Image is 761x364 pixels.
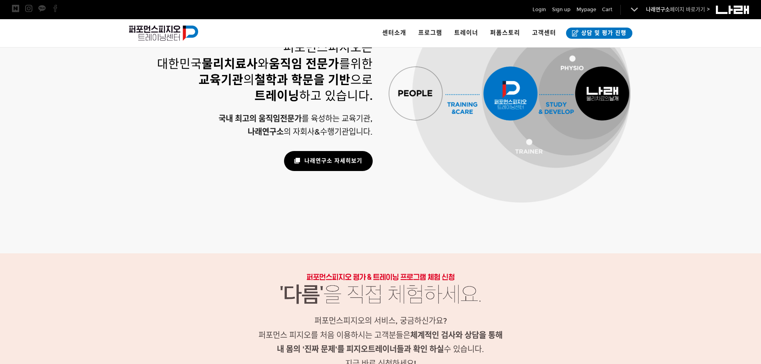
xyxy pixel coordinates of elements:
strong: 물리치료사 [202,57,258,71]
span: 를 [269,57,350,71]
span: 의 [199,73,254,87]
span: 퍼포먼스 피지오를 처음 이용하시는 고객분들은 [258,330,503,340]
span: 를 육성하는 교육기관, [219,114,373,123]
span: 의 자회사&수행기관입니다. [248,127,373,137]
strong: 교육기관 [199,73,243,87]
span: 프로그램 [418,29,442,36]
a: 퍼폼스토리 [484,19,526,47]
span: 퍼폼스토리 [490,29,520,36]
span: 으로 [254,73,373,87]
a: 프로그램 [412,19,448,47]
span: 위한 [350,57,373,71]
span: 퍼포먼스피지오의 서비스, 궁금하신가요? [314,316,447,326]
a: Cart [602,6,612,14]
span: 퍼포먼스피지오는 [283,40,373,55]
strong: 나래연구소 [646,6,670,13]
strong: 체계적인 검사와 상담을 통해 [410,330,503,340]
span: 상담 및 평가 진행 [579,29,626,37]
strong: 국내 최고의 움직임전문가 [219,114,302,123]
strong: 나래연구소 [248,127,284,137]
strong: 철학과 학문을 기반 [254,73,350,87]
a: 나래연구소 자세히보기 [284,151,373,171]
a: 트레이너 [448,19,484,47]
a: 고객센터 [526,19,562,47]
a: Sign up [552,6,570,14]
a: Login [533,6,546,14]
strong: 트레이닝 [254,89,299,103]
strong: 내 몸의 '진짜 문제'를 피지오트레이너들과 확인 하실 [277,344,444,354]
strong: 움직임 전문가 [269,57,339,71]
span: 하고 있습니다. [254,89,373,103]
span: 수 있습니다. [277,344,484,354]
span: 고객센터 [532,29,556,36]
a: 나래연구소페이지 바로가기 > [646,6,710,13]
span: 대한민국 와 [157,57,269,71]
a: 센터소개 [376,19,412,47]
span: 센터소개 [382,29,406,36]
a: 상담 및 평가 진행 [566,28,632,39]
span: 트레이너 [454,29,478,36]
a: Mypage [576,6,596,14]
